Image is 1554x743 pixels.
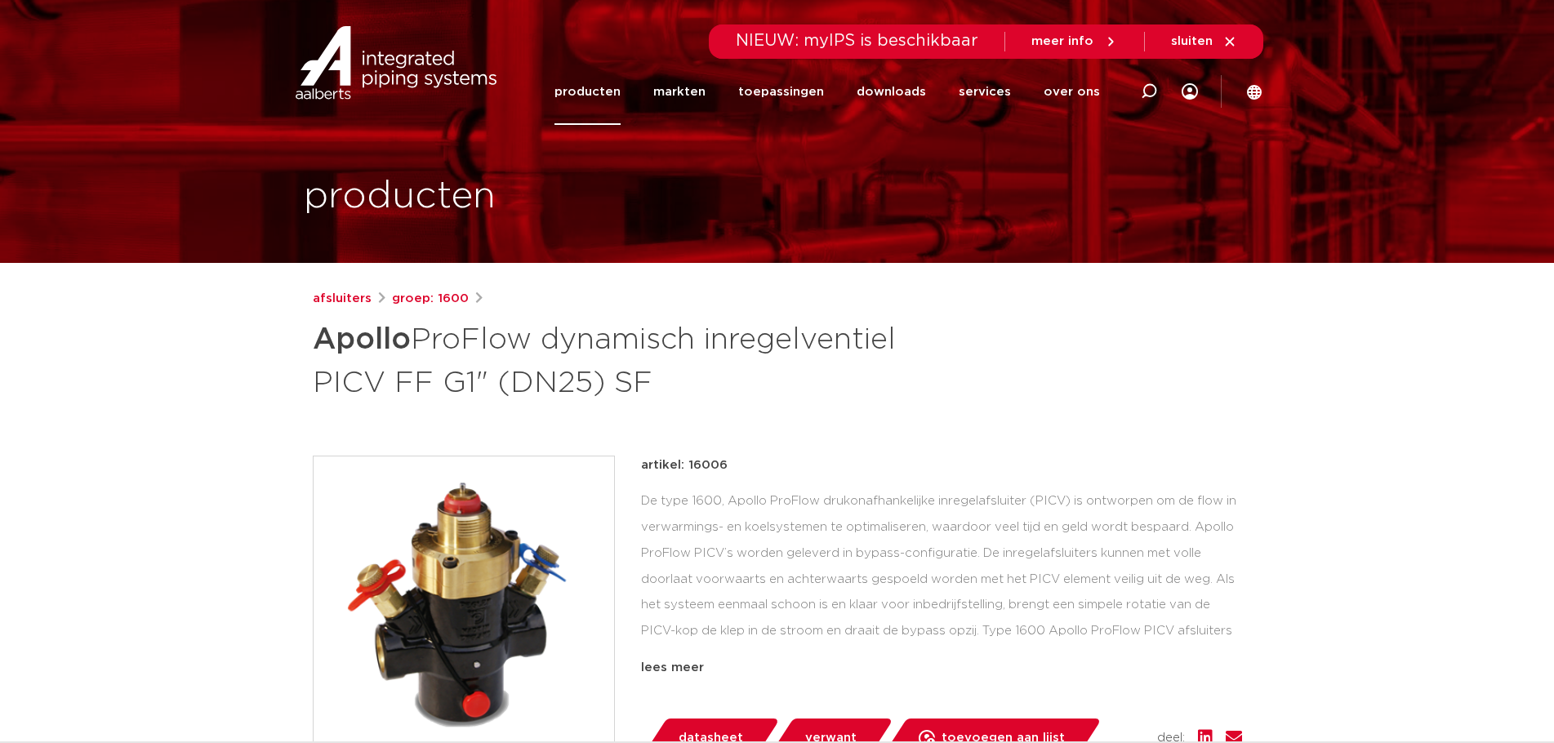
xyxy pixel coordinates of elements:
div: my IPS [1182,59,1198,125]
nav: Menu [554,59,1100,125]
a: services [959,59,1011,125]
a: downloads [857,59,926,125]
h1: ProFlow dynamisch inregelventiel PICV FF G1" (DN25) SF [313,315,926,403]
div: lees meer [641,658,1242,678]
a: meer info [1031,34,1118,49]
p: artikel: 16006 [641,456,728,475]
span: meer info [1031,35,1093,47]
a: afsluiters [313,289,372,309]
a: producten [554,59,621,125]
span: sluiten [1171,35,1213,47]
a: over ons [1044,59,1100,125]
strong: Apollo [313,325,411,354]
a: toepassingen [738,59,824,125]
a: sluiten [1171,34,1237,49]
a: markten [653,59,706,125]
div: De type 1600, Apollo ProFlow drukonafhankelijke inregelafsluiter (PICV) is ontworpen om de flow i... [641,488,1242,652]
span: NIEUW: myIPS is beschikbaar [736,33,978,49]
a: groep: 1600 [392,289,469,309]
h1: producten [304,171,496,223]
